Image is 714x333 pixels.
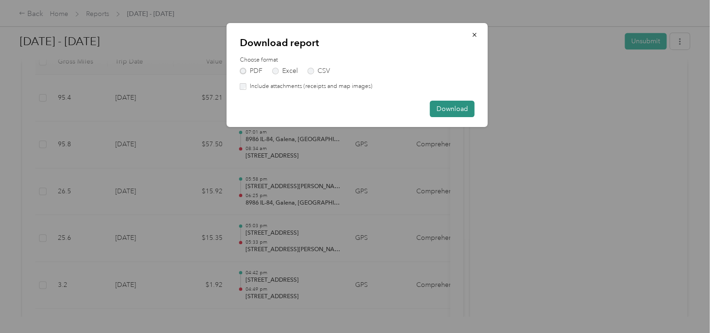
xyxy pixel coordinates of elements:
[661,280,714,333] iframe: Everlance-gr Chat Button Frame
[308,68,330,74] label: CSV
[240,56,475,64] label: Choose format
[430,101,475,117] button: Download
[240,68,262,74] label: PDF
[272,68,298,74] label: Excel
[240,36,475,49] p: Download report
[246,82,373,91] label: Include attachments (receipts and map images)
